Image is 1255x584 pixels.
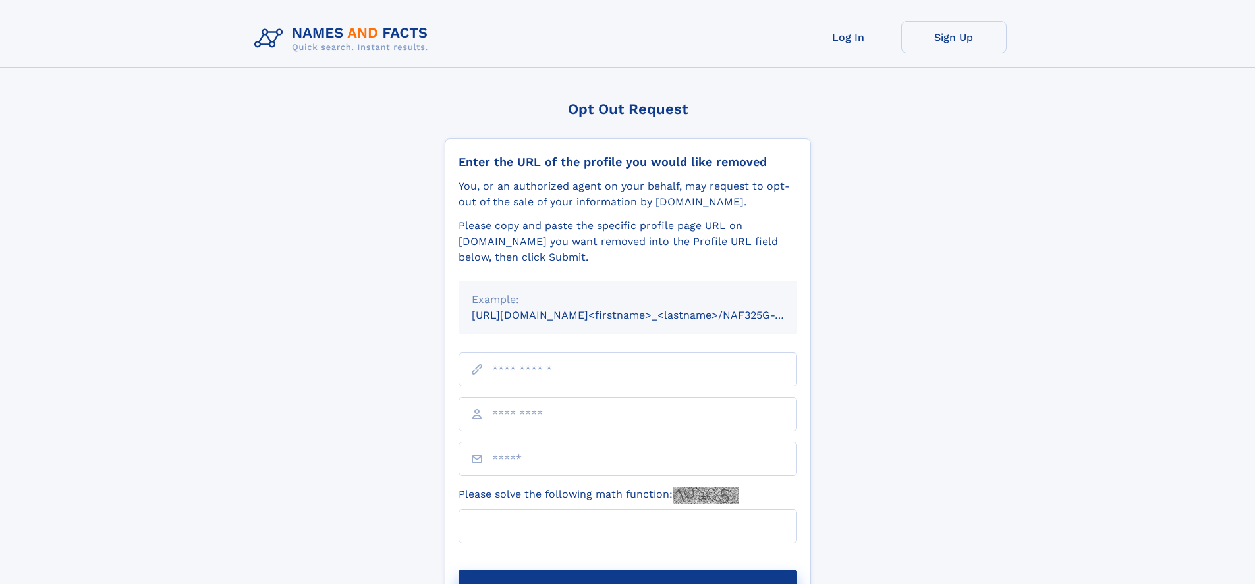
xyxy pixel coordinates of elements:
[901,21,1007,53] a: Sign Up
[445,101,811,117] div: Opt Out Request
[459,178,797,210] div: You, or an authorized agent on your behalf, may request to opt-out of the sale of your informatio...
[796,21,901,53] a: Log In
[472,309,822,321] small: [URL][DOMAIN_NAME]<firstname>_<lastname>/NAF325G-xxxxxxxx
[459,218,797,265] div: Please copy and paste the specific profile page URL on [DOMAIN_NAME] you want removed into the Pr...
[459,487,739,504] label: Please solve the following math function:
[249,21,439,57] img: Logo Names and Facts
[459,155,797,169] div: Enter the URL of the profile you would like removed
[472,292,784,307] div: Example:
